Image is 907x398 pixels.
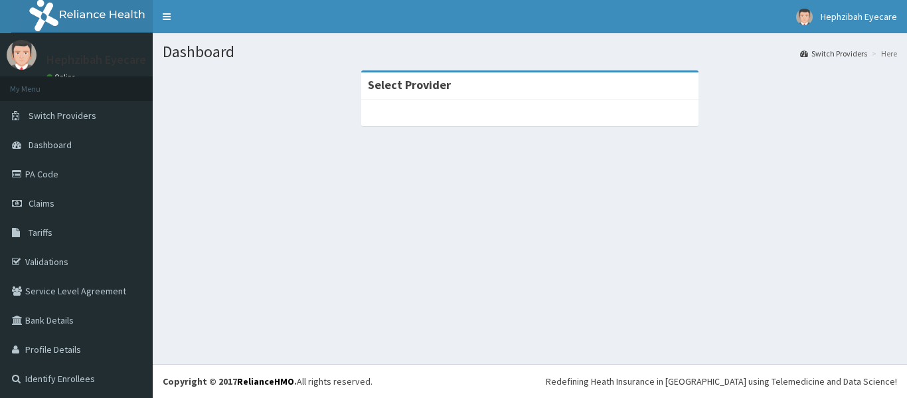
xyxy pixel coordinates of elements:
span: Switch Providers [29,110,96,122]
p: Hephzibah Eyecare [46,54,146,66]
span: Dashboard [29,139,72,151]
strong: Copyright © 2017 . [163,375,297,387]
footer: All rights reserved. [153,364,907,398]
span: Tariffs [29,227,52,239]
span: Claims [29,197,54,209]
a: Switch Providers [800,48,867,59]
span: Hephzibah Eyecare [821,11,897,23]
a: RelianceHMO [237,375,294,387]
li: Here [868,48,897,59]
h1: Dashboard [163,43,897,60]
img: User Image [796,9,813,25]
div: Redefining Heath Insurance in [GEOGRAPHIC_DATA] using Telemedicine and Data Science! [546,375,897,388]
strong: Select Provider [368,77,451,92]
img: User Image [7,40,37,70]
a: Online [46,72,78,82]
